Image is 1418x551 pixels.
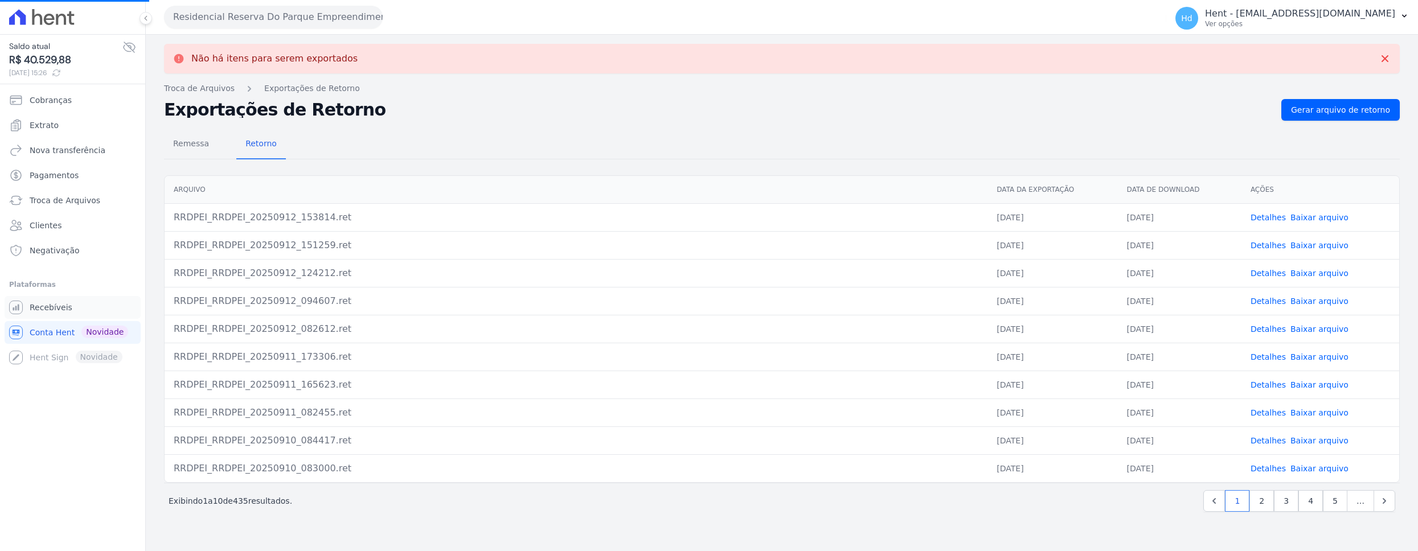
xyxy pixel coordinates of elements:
[1118,454,1241,482] td: [DATE]
[9,278,136,291] div: Plataformas
[1290,324,1349,334] a: Baixar arquivo
[30,195,100,206] span: Troca de Arquivos
[191,53,358,64] p: Não há itens para serem exportados
[236,130,286,159] a: Retorno
[1323,490,1347,512] a: 5
[1347,490,1374,512] span: …
[1251,297,1286,306] a: Detalhes
[5,164,141,187] a: Pagamentos
[5,114,141,137] a: Extrato
[1290,213,1349,222] a: Baixar arquivo
[9,89,136,369] nav: Sidebar
[1181,14,1192,22] span: Hd
[164,83,235,94] a: Troca de Arquivos
[81,326,128,338] span: Novidade
[1251,213,1286,222] a: Detalhes
[987,287,1117,315] td: [DATE]
[1205,8,1395,19] p: Hent - [EMAIL_ADDRESS][DOMAIN_NAME]
[1290,269,1349,278] a: Baixar arquivo
[1118,203,1241,231] td: [DATE]
[1251,269,1286,278] a: Detalhes
[174,406,978,420] div: RRDPEI_RRDPEI_20250911_082455.ret
[166,132,216,155] span: Remessa
[1203,490,1225,512] a: Previous
[5,239,141,262] a: Negativação
[164,83,1400,94] nav: Breadcrumb
[1249,490,1274,512] a: 2
[987,371,1117,398] td: [DATE]
[174,266,978,280] div: RRDPEI_RRDPEI_20250912_124212.ret
[1290,352,1349,361] a: Baixar arquivo
[987,343,1117,371] td: [DATE]
[1118,287,1241,315] td: [DATE]
[1374,490,1395,512] a: Next
[30,245,80,256] span: Negativação
[1251,436,1286,445] a: Detalhes
[1290,380,1349,389] a: Baixar arquivo
[5,189,141,212] a: Troca de Arquivos
[165,176,987,204] th: Arquivo
[987,231,1117,259] td: [DATE]
[1251,352,1286,361] a: Detalhes
[1118,176,1241,204] th: Data de Download
[1291,104,1390,116] span: Gerar arquivo de retorno
[30,120,59,131] span: Extrato
[1225,490,1249,512] a: 1
[1118,426,1241,454] td: [DATE]
[174,462,978,475] div: RRDPEI_RRDPEI_20250910_083000.ret
[174,322,978,336] div: RRDPEI_RRDPEI_20250912_082612.ret
[164,130,218,159] a: Remessa
[203,496,208,505] span: 1
[1118,371,1241,398] td: [DATE]
[987,203,1117,231] td: [DATE]
[30,94,72,106] span: Cobranças
[1118,259,1241,287] td: [DATE]
[1290,464,1349,473] a: Baixar arquivo
[174,211,978,224] div: RRDPEI_RRDPEI_20250912_153814.ret
[239,132,284,155] span: Retorno
[1241,176,1399,204] th: Ações
[174,294,978,308] div: RRDPEI_RRDPEI_20250912_094607.ret
[9,40,122,52] span: Saldo atual
[987,315,1117,343] td: [DATE]
[987,259,1117,287] td: [DATE]
[1251,380,1286,389] a: Detalhes
[1251,464,1286,473] a: Detalhes
[1281,99,1400,121] a: Gerar arquivo de retorno
[5,89,141,112] a: Cobranças
[174,378,978,392] div: RRDPEI_RRDPEI_20250911_165623.ret
[1251,408,1286,417] a: Detalhes
[1118,315,1241,343] td: [DATE]
[174,434,978,447] div: RRDPEI_RRDPEI_20250910_084417.ret
[5,139,141,162] a: Nova transferência
[987,398,1117,426] td: [DATE]
[164,6,383,28] button: Residencial Reserva Do Parque Empreendimento Imobiliario LTDA
[30,170,79,181] span: Pagamentos
[213,496,223,505] span: 10
[5,214,141,237] a: Clientes
[174,239,978,252] div: RRDPEI_RRDPEI_20250912_151259.ret
[233,496,248,505] span: 435
[987,454,1117,482] td: [DATE]
[1290,241,1349,250] a: Baixar arquivo
[1290,408,1349,417] a: Baixar arquivo
[1118,343,1241,371] td: [DATE]
[30,302,72,313] span: Recebíveis
[174,350,978,364] div: RRDPEI_RRDPEI_20250911_173306.ret
[1251,241,1286,250] a: Detalhes
[164,102,1272,118] h2: Exportações de Retorno
[1118,231,1241,259] td: [DATE]
[9,52,122,68] span: R$ 40.529,88
[1290,297,1349,306] a: Baixar arquivo
[264,83,360,94] a: Exportações de Retorno
[1290,436,1349,445] a: Baixar arquivo
[9,68,122,78] span: [DATE] 15:26
[987,426,1117,454] td: [DATE]
[1274,490,1298,512] a: 3
[5,321,141,344] a: Conta Hent Novidade
[169,495,292,507] p: Exibindo a de resultados.
[1251,324,1286,334] a: Detalhes
[1205,19,1395,28] p: Ver opções
[30,145,105,156] span: Nova transferência
[30,220,62,231] span: Clientes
